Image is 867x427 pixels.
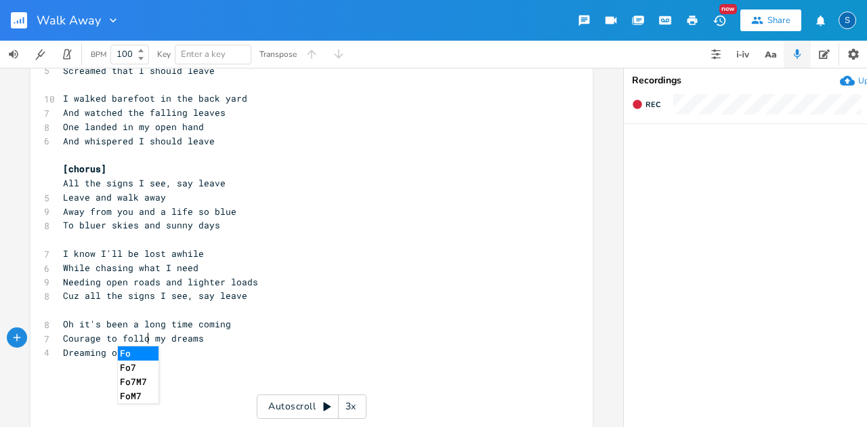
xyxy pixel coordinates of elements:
[63,262,198,274] span: While chasing what I need
[740,9,801,31] button: Share
[63,121,204,133] span: One landed in my open hand
[157,50,171,58] div: Key
[706,8,733,33] button: New
[181,48,226,60] span: Enter a key
[63,64,215,77] span: Screamed that I should leave
[839,12,856,29] div: Sarah Cade Music
[118,361,158,375] li: Fo7
[63,177,226,189] span: All the signs I see, say leave
[63,219,220,231] span: To bluer skies and sunny days
[63,92,247,104] span: I walked barefoot in the back yard
[118,375,158,389] li: Fo7M7
[63,106,226,119] span: And watched the falling leaves
[257,394,366,419] div: Autoscroll
[63,247,204,260] span: I know I'll be lost awhile
[63,318,231,330] span: Oh it's been a long time coming
[63,346,139,359] span: Dreaming of my
[839,5,856,36] button: S
[63,205,236,218] span: Away from you and a life so blue
[63,163,106,175] span: [chorus]
[719,4,737,14] div: New
[63,191,166,203] span: Leave and walk away
[63,135,215,147] span: And whispered I should leave
[767,14,790,26] div: Share
[118,389,158,403] li: FoM7
[259,50,297,58] div: Transpose
[339,394,363,419] div: 3x
[627,94,666,115] button: Rec
[646,100,660,110] span: Rec
[63,276,258,288] span: Needing open roads and lighter loads
[37,14,101,26] span: Walk Away
[91,51,106,58] div: BPM
[63,332,204,344] span: Courage to follo my dreams
[63,289,247,302] span: Cuz all the signs I see, say leave
[118,346,158,361] li: Fo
